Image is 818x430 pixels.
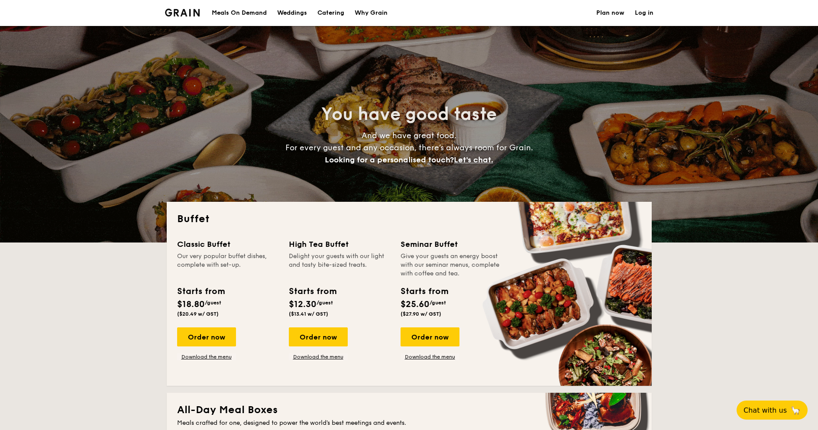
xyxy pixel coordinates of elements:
[317,300,333,306] span: /guest
[289,299,317,310] span: $12.30
[205,300,221,306] span: /guest
[737,401,808,420] button: Chat with us🦙
[744,406,787,414] span: Chat with us
[401,285,448,298] div: Starts from
[165,9,200,16] a: Logotype
[177,285,224,298] div: Starts from
[289,353,348,360] a: Download the menu
[401,238,502,250] div: Seminar Buffet
[401,311,441,317] span: ($27.90 w/ GST)
[177,252,278,278] div: Our very popular buffet dishes, complete with set-up.
[790,405,801,415] span: 🦙
[289,252,390,278] div: Delight your guests with our light and tasty bite-sized treats.
[177,212,641,226] h2: Buffet
[177,419,641,427] div: Meals crafted for one, designed to power the world's best meetings and events.
[177,353,236,360] a: Download the menu
[401,327,459,346] div: Order now
[430,300,446,306] span: /guest
[285,131,533,165] span: And we have great food. For every guest and any occasion, there’s always room for Grain.
[177,327,236,346] div: Order now
[177,238,278,250] div: Classic Buffet
[165,9,200,16] img: Grain
[401,299,430,310] span: $25.60
[321,104,497,125] span: You have good taste
[401,252,502,278] div: Give your guests an energy boost with our seminar menus, complete with coffee and tea.
[289,327,348,346] div: Order now
[454,155,493,165] span: Let's chat.
[289,285,336,298] div: Starts from
[289,238,390,250] div: High Tea Buffet
[289,311,328,317] span: ($13.41 w/ GST)
[177,299,205,310] span: $18.80
[177,403,641,417] h2: All-Day Meal Boxes
[401,353,459,360] a: Download the menu
[177,311,219,317] span: ($20.49 w/ GST)
[325,155,454,165] span: Looking for a personalised touch?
